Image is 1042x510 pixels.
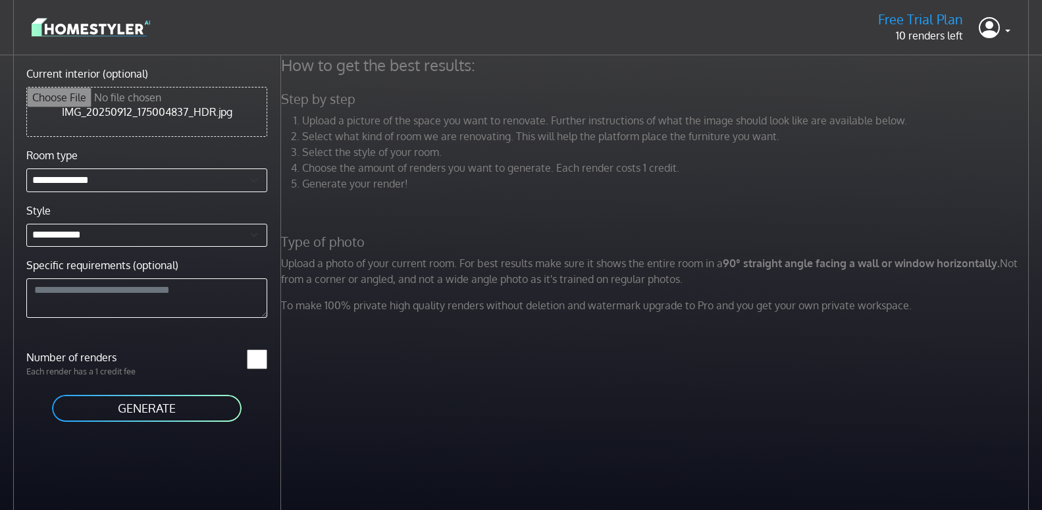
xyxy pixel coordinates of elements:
[26,147,78,163] label: Room type
[26,257,178,273] label: Specific requirements (optional)
[32,16,150,39] img: logo-3de290ba35641baa71223ecac5eacb59cb85b4c7fdf211dc9aaecaaee71ea2f8.svg
[302,176,1032,191] li: Generate your render!
[878,11,963,28] h5: Free Trial Plan
[302,113,1032,128] li: Upload a picture of the space you want to renovate. Further instructions of what the image should...
[302,128,1032,144] li: Select what kind of room we are renovating. This will help the platform place the furniture you w...
[26,66,148,82] label: Current interior (optional)
[273,255,1040,287] p: Upload a photo of your current room. For best results make sure it shows the entire room in a Not...
[302,144,1032,160] li: Select the style of your room.
[51,394,243,423] button: GENERATE
[273,91,1040,107] h5: Step by step
[26,203,51,218] label: Style
[273,234,1040,250] h5: Type of photo
[18,365,147,378] p: Each render has a 1 credit fee
[18,349,147,365] label: Number of renders
[878,28,963,43] p: 10 renders left
[273,55,1040,75] h4: How to get the best results:
[723,257,1000,270] strong: 90° straight angle facing a wall or window horizontally.
[302,160,1032,176] li: Choose the amount of renders you want to generate. Each render costs 1 credit.
[273,297,1040,313] p: To make 100% private high quality renders without deletion and watermark upgrade to Pro and you g...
